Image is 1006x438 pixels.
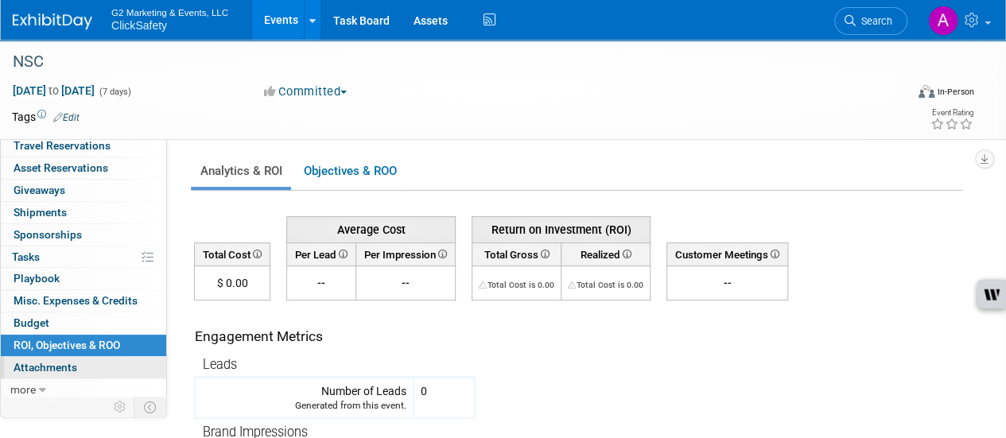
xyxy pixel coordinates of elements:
div: 0 [421,383,427,399]
span: Asset Reservations [14,161,108,174]
span: Travel Reservations [14,139,111,152]
a: ROI, Objectives & ROO [1,335,166,356]
span: Giveaways [14,184,65,196]
span: Attachments [14,361,77,374]
td: Tags [12,109,80,125]
span: G2 Marketing & Events, LLC [111,3,228,20]
a: Shipments [1,202,166,223]
a: Playbook [1,268,166,289]
a: Misc. Expenses & Credits [1,290,166,312]
img: Format-Inperson.png [919,85,934,98]
span: Search [856,15,892,27]
a: Tasks [1,246,166,268]
a: Travel Reservations [1,135,166,157]
span: Shipments [14,206,67,219]
img: Allison Dumond [928,6,958,36]
td: Personalize Event Tab Strip [107,397,134,417]
span: (7 days) [98,87,131,97]
span: Misc. Expenses & Credits [14,294,138,307]
a: more [1,379,166,401]
img: ExhibitDay [13,14,92,29]
th: Per Lead [287,242,356,266]
span: Leads [203,357,237,372]
span: Budget [14,316,49,329]
th: Realized [561,242,651,266]
span: ROI, Objectives & ROO [14,339,120,351]
div: Engagement Metrics [195,327,468,347]
span: Sponsorships [14,228,82,241]
th: Return on Investment (ROI) [472,216,651,242]
div: -- [674,275,781,291]
a: Edit [53,112,80,123]
a: Asset Reservations [1,157,166,179]
span: more [10,383,36,396]
div: NSC [7,48,892,76]
span: to [46,84,61,97]
div: Event Rating [930,109,973,117]
span: Tasks [12,250,40,263]
button: Committed [258,83,353,100]
a: Budget [1,312,166,334]
a: Search [834,7,907,35]
a: Objectives & ROO [294,156,406,187]
span: -- [402,277,410,289]
div: The Total Cost for this event needs to be greater than 0.00 in order for ROI to get calculated. S... [568,275,643,291]
th: Per Impression [356,242,456,266]
a: Sponsorships [1,224,166,246]
div: The Total Cost for this event needs to be greater than 0.00 in order for ROI to get calculated. S... [479,275,554,291]
span: [DATE] [DATE] [12,83,95,98]
td: Toggle Event Tabs [134,397,167,417]
div: Number of Leads [202,383,406,413]
a: Analytics & ROI [191,156,291,187]
div: Generated from this event. [202,399,406,413]
span: -- [317,277,325,289]
th: Average Cost [287,216,456,242]
td: $ 0.00 [195,266,270,300]
th: Total Gross [472,242,561,266]
div: Event Format [833,83,974,107]
span: ClickSafety [111,19,167,32]
a: Giveaways [1,180,166,201]
a: Attachments [1,357,166,378]
div: In-Person [937,86,974,98]
th: Total Cost [195,242,270,266]
th: Customer Meetings [667,242,788,266]
span: Playbook [14,272,60,285]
